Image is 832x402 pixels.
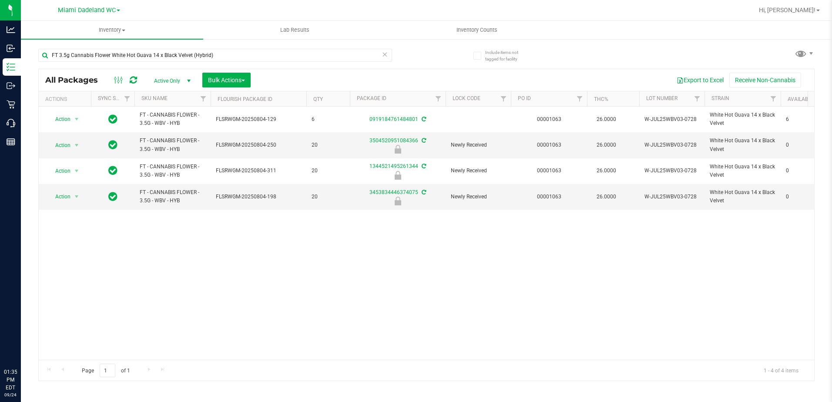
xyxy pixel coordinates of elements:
[108,113,117,125] span: In Sync
[786,193,819,201] span: 0
[4,392,17,398] p: 09/24
[537,142,561,148] a: 00001063
[202,73,251,87] button: Bulk Actions
[453,95,480,101] a: Lock Code
[646,95,678,101] a: Lot Number
[108,191,117,203] span: In Sync
[58,7,116,14] span: Miami Dadeland WC
[196,91,211,106] a: Filter
[710,163,775,179] span: White Hot Guava 14 x Black Velvet
[369,116,418,122] a: 0919184761484801
[203,21,386,39] a: Lab Results
[386,21,568,39] a: Inventory Counts
[216,193,301,201] span: FLSRWGM-20250804-198
[100,364,115,377] input: 1
[312,115,345,124] span: 6
[140,137,205,153] span: FT - CANNABIS FLOWER - 3.5G - WBV - HYB
[268,26,321,34] span: Lab Results
[537,116,561,122] a: 00001063
[369,163,418,169] a: 1344521495261344
[71,191,82,203] span: select
[592,164,621,177] span: 26.0000
[711,95,729,101] a: Strain
[7,119,15,127] inline-svg: Call Center
[671,73,729,87] button: Export to Excel
[26,331,36,342] iframe: Resource center unread badge
[710,111,775,127] span: White Hot Guava 14 x Black Velvet
[786,167,819,175] span: 0
[710,188,775,205] span: White Hot Guava 14 x Black Velvet
[420,163,426,169] span: Sync from Compliance System
[216,167,301,175] span: FLSRWGM-20250804-311
[38,49,392,62] input: Search Package ID, Item Name, SKU, Lot or Part Number...
[451,141,506,149] span: Newly Received
[98,95,131,101] a: Sync Status
[431,91,446,106] a: Filter
[21,21,203,39] a: Inventory
[208,77,245,84] span: Bulk Actions
[786,141,819,149] span: 0
[788,96,814,102] a: Available
[140,163,205,179] span: FT - CANNABIS FLOWER - 3.5G - WBV - HYB
[47,165,71,177] span: Action
[218,96,272,102] a: Flourish Package ID
[382,49,388,60] span: Clear
[4,368,17,392] p: 01:35 PM EDT
[312,141,345,149] span: 20
[710,137,775,153] span: White Hot Guava 14 x Black Velvet
[7,63,15,71] inline-svg: Inventory
[71,165,82,177] span: select
[21,26,203,34] span: Inventory
[71,139,82,151] span: select
[644,141,699,149] span: W-JUL25WBV03-0728
[369,137,418,144] a: 3504520951084366
[7,81,15,90] inline-svg: Outbound
[7,25,15,34] inline-svg: Analytics
[729,73,801,87] button: Receive Non-Cannabis
[7,100,15,109] inline-svg: Retail
[766,91,781,106] a: Filter
[349,171,447,180] div: Newly Received
[45,75,107,85] span: All Packages
[592,113,621,126] span: 26.0000
[7,44,15,53] inline-svg: Inbound
[349,145,447,154] div: Newly Received
[357,95,386,101] a: Package ID
[7,137,15,146] inline-svg: Reports
[445,26,509,34] span: Inventory Counts
[47,139,71,151] span: Action
[120,91,134,106] a: Filter
[74,364,137,377] span: Page of 1
[420,189,426,195] span: Sync from Compliance System
[420,116,426,122] span: Sync from Compliance System
[313,96,323,102] a: Qty
[518,95,531,101] a: PO ID
[47,191,71,203] span: Action
[420,137,426,144] span: Sync from Compliance System
[592,191,621,203] span: 26.0000
[690,91,705,106] a: Filter
[369,189,418,195] a: 3453834446374075
[349,197,447,205] div: Newly Received
[759,7,815,13] span: Hi, [PERSON_NAME]!
[71,113,82,125] span: select
[140,111,205,127] span: FT - CANNABIS FLOWER - 3.5G - WBV - HYB
[312,167,345,175] span: 20
[216,141,301,149] span: FLSRWGM-20250804-250
[573,91,587,106] a: Filter
[537,194,561,200] a: 00001063
[644,115,699,124] span: W-JUL25WBV03-0728
[537,167,561,174] a: 00001063
[594,96,608,102] a: THC%
[108,139,117,151] span: In Sync
[141,95,168,101] a: SKU Name
[451,193,506,201] span: Newly Received
[312,193,345,201] span: 20
[786,115,819,124] span: 6
[216,115,301,124] span: FLSRWGM-20250804-129
[9,332,35,358] iframe: Resource center
[108,164,117,177] span: In Sync
[140,188,205,205] span: FT - CANNABIS FLOWER - 3.5G - WBV - HYB
[592,139,621,151] span: 26.0000
[451,167,506,175] span: Newly Received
